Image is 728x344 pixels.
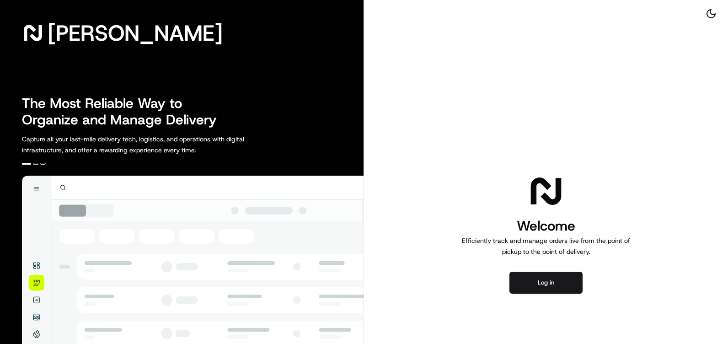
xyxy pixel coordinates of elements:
h1: Welcome [458,217,634,235]
h2: The Most Reliable Way to Organize and Manage Delivery [22,95,227,128]
p: Efficiently track and manage orders live from the point of pickup to the point of delivery. [458,235,634,257]
button: Log in [509,272,583,294]
p: Capture all your last-mile delivery tech, logistics, and operations with digital infrastructure, ... [22,134,285,156]
span: [PERSON_NAME] [48,24,223,42]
